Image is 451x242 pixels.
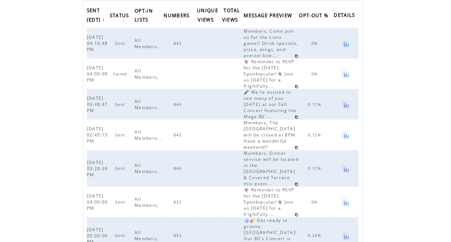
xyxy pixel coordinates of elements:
[135,37,164,50] span: All Members...
[164,10,191,22] span: NUMBERS
[87,126,108,144] span: [DATE] 02:45:15 PM
[197,5,218,27] span: UNIQUE VIEWS
[87,193,108,211] span: [DATE] 04:00:00 PM
[311,200,320,205] span: 0%
[113,71,129,76] span: Failed
[244,10,294,22] span: MESSAGE PREVIEW
[174,233,183,238] span: 833
[135,68,161,80] span: All Members,
[87,5,103,27] span: SENT (EDT)
[115,166,127,171] span: Sent
[197,5,218,26] a: UNIQUE VIEWS
[87,5,107,26] a: SENT (EDT)↓
[308,233,323,238] span: 0.24%
[135,196,161,208] span: All Members,
[174,166,183,171] span: 846
[299,10,330,22] span: OPT-OUT %
[174,200,183,205] span: 832
[308,132,323,138] span: 0.12%
[87,65,108,83] span: [DATE] 04:00:00 PM
[311,41,320,46] span: 0%
[222,5,242,26] a: TOTAL VIEWS
[135,129,164,141] span: All Members...
[135,229,161,242] span: All Members,
[115,132,127,138] span: Sent
[222,5,240,27] span: TOTAL VIEWS
[135,98,164,111] span: All Members...
[164,10,193,22] a: NUMBERS
[115,233,127,238] span: Sent
[174,132,183,138] span: 845
[87,159,108,178] span: [DATE] 03:28:39 PM
[299,10,332,22] a: OPT-OUT %
[334,10,357,22] span: DETAILS
[174,41,183,46] span: 845
[244,10,296,22] a: MESSAGE PREVIEW
[110,10,133,22] a: STATUS
[244,150,299,187] span: Members, Dinner service will be located in the [GEOGRAPHIC_DATA] & Covered Terrace this eveni...
[135,162,164,174] span: All Members...
[244,187,294,217] span: 👻 Reminder to RSVP for the [DATE] Spooktacular!👻 Join us [DATE] for a frightfully ...
[87,95,108,113] span: [DATE] 03:48:47 PM
[308,102,323,107] span: 0.12%
[244,120,297,150] span: Members, The [GEOGRAPHIC_DATA] will be closed at 8PM. Have a wonderful weekend!!
[244,59,294,89] span: 👻 Reminder to RSVP for the [DATE] Spooktacular!👻 Join us [DATE] for a frightfully ...
[308,166,323,171] span: 0.12%
[135,6,153,27] span: OPT-IN LISTS
[110,10,131,22] span: STATUS
[244,28,298,59] span: Members, Come join us for the Lions game!! Drink specials, pizza, wings, and pretzel bite...
[115,102,127,107] span: Sent
[115,200,127,205] span: Sent
[174,102,183,107] span: 844
[87,34,108,52] span: [DATE] 04:10:48 PM
[311,71,320,76] span: 0%
[115,41,127,46] span: Sent
[244,89,296,120] span: 🎤 We're excited to see many of you [DATE] at our Fall Concert featuring the Mega 80'...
